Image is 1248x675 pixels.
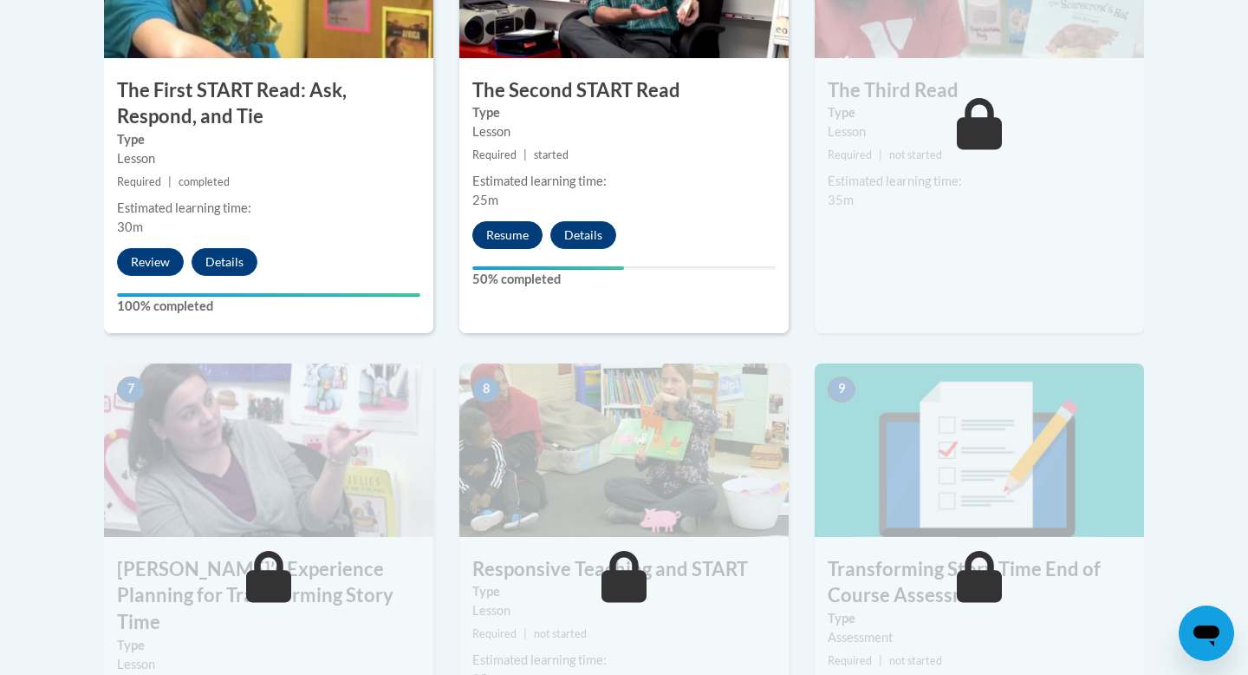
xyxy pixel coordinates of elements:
h3: The Second START Read [459,77,789,104]
span: not started [889,654,942,667]
span: 25m [472,193,498,207]
span: started [534,148,569,161]
label: 100% completed [117,297,420,316]
div: Lesson [117,149,420,168]
span: Required [472,148,517,161]
span: 8 [472,377,500,403]
h3: Responsive Teaching and START [459,556,789,583]
span: not started [889,148,942,161]
span: Required [828,654,872,667]
span: not started [534,627,587,640]
label: Type [828,103,1131,122]
h3: [PERSON_NAME]’s Experience Planning for Transforming Story Time [104,556,433,636]
h3: The Third Read [815,77,1144,104]
img: Course Image [459,364,789,537]
label: Type [828,609,1131,628]
div: Lesson [828,122,1131,141]
div: Assessment [828,628,1131,647]
span: | [879,654,882,667]
div: Your progress [472,266,624,270]
div: Lesson [472,601,776,620]
div: Estimated learning time: [472,651,776,670]
img: Course Image [815,364,1144,537]
label: Type [472,103,776,122]
label: Type [117,636,420,655]
span: | [523,148,527,161]
button: Details [192,248,257,276]
span: 30m [117,220,143,234]
label: 50% completed [472,270,776,289]
span: | [168,175,172,188]
label: Type [472,582,776,601]
h3: Transforming Story Time End of Course Assessment [815,556,1144,610]
span: 7 [117,377,145,403]
span: Required [472,627,517,640]
button: Details [550,221,616,249]
img: Course Image [104,364,433,537]
button: Review [117,248,184,276]
div: Estimated learning time: [472,172,776,191]
div: Lesson [472,122,776,141]
span: | [879,148,882,161]
div: Estimated learning time: [117,199,420,218]
span: Required [117,175,161,188]
span: 35m [828,193,854,207]
span: Required [828,148,872,161]
span: completed [179,175,230,188]
h3: The First START Read: Ask, Respond, and Tie [104,77,433,131]
span: 9 [828,377,855,403]
button: Resume [472,221,543,249]
span: | [523,627,527,640]
div: Estimated learning time: [828,172,1131,191]
div: Your progress [117,293,420,297]
div: Lesson [117,655,420,674]
label: Type [117,130,420,149]
iframe: Button to launch messaging window [1179,606,1234,661]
